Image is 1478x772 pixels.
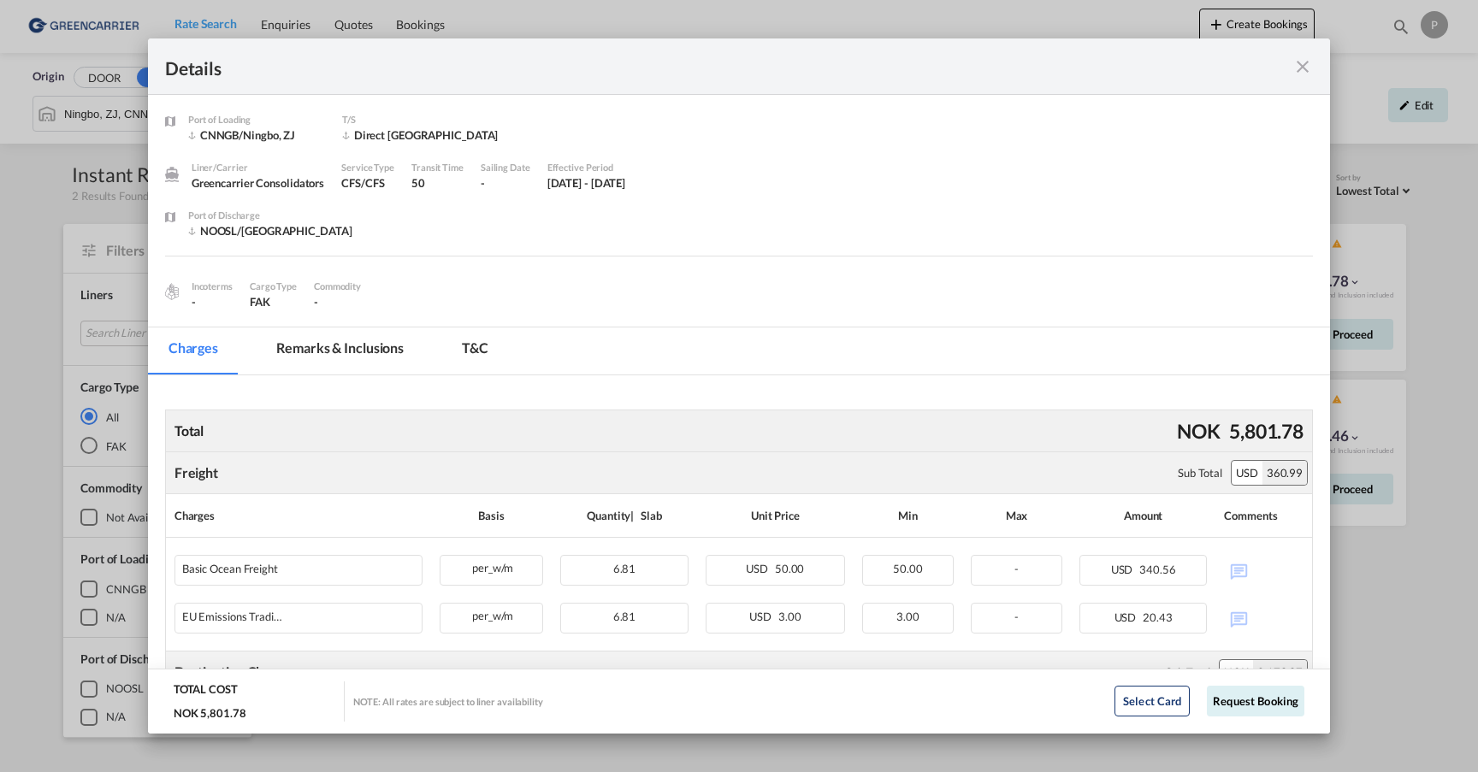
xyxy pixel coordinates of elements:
[192,279,233,294] div: Incoterms
[440,604,542,625] div: per_w/m
[148,327,239,374] md-tab-item: Charges
[314,295,318,309] span: -
[862,503,954,528] div: Min
[613,610,636,623] span: 6.81
[1079,503,1207,528] div: Amount
[188,127,325,143] div: CNNGB/Ningbo, ZJ
[1139,563,1175,576] span: 340.56
[182,610,285,623] div: EU Emissions Trading System
[341,176,384,190] span: CFS/CFS
[341,160,394,175] div: Service Type
[1253,660,1307,684] div: 2,179.97
[256,327,424,374] md-tab-item: Remarks & Inclusions
[188,208,352,223] div: Port of Discharge
[174,705,246,721] div: NOK 5,801.78
[163,282,181,301] img: cargo.png
[192,175,324,191] div: Greencarrier Consolidators
[170,417,209,445] div: Total
[174,663,297,681] div: Destination Charges
[342,112,499,127] div: T/S
[182,563,278,575] div: Basic Ocean Freight
[1262,461,1307,485] div: 360.99
[192,160,324,175] div: Liner/Carrier
[1207,686,1304,716] button: Request Booking
[411,160,464,175] div: Transit Time
[1111,563,1138,576] span: USD
[174,463,218,482] div: Freight
[1292,56,1313,77] md-icon: icon-close fg-AAA8AD m-0 cursor
[1224,603,1304,633] div: No Comments Available
[481,160,530,175] div: Sailing Date
[893,562,923,575] span: 50.00
[1173,413,1225,449] div: NOK
[1215,494,1312,538] th: Comments
[440,503,543,528] div: Basis
[1114,610,1141,624] span: USD
[174,503,423,528] div: Charges
[1114,686,1190,716] button: Select Card
[706,503,845,528] div: Unit Price
[440,556,542,577] div: per_w/m
[174,681,238,705] div: TOTAL COST
[775,562,805,575] span: 50.00
[192,294,233,309] div: -
[250,279,297,294] div: Cargo Type
[1224,555,1304,585] div: No Comments Available
[613,562,636,575] span: 6.81
[778,610,801,623] span: 3.00
[148,38,1330,734] md-dialog: Port of Loading ...
[481,175,530,191] div: -
[1178,465,1222,480] div: Sub Total
[188,223,352,239] div: NOOSL/Oslo
[1232,461,1262,485] div: USD
[314,279,361,294] div: Commodity
[746,562,772,575] span: USD
[1143,610,1173,624] span: 20.43
[547,160,626,175] div: Effective Period
[165,56,1198,77] div: Details
[353,695,543,708] div: NOTE: All rates are subject to liner availability
[342,127,499,143] div: Direct Oslo
[896,610,919,623] span: 3.00
[749,610,776,623] span: USD
[971,503,1062,528] div: Max
[188,112,325,127] div: Port of Loading
[148,327,526,374] md-pagination-wrapper: Use the left and right arrow keys to navigate between tabs
[1220,660,1253,684] div: NOK
[411,175,464,191] div: 50
[1166,664,1210,680] div: Sub Total
[560,503,688,528] div: Quantity | Slab
[1014,610,1019,623] span: -
[1014,562,1019,575] span: -
[547,175,626,191] div: 1 Sep 2025 - 30 Sep 2025
[441,327,509,374] md-tab-item: T&C
[250,294,297,309] div: FAK
[1225,413,1308,449] div: 5,801.78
